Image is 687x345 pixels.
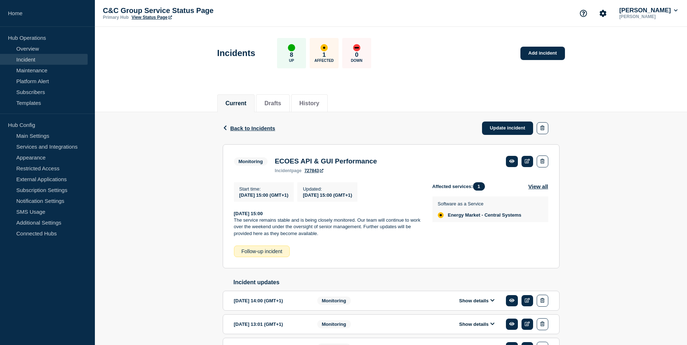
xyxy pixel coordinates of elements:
span: Affected services: [432,182,489,191]
p: The service remains stable and is being closely monitored. Our team will continue to work over th... [234,217,421,237]
a: Update incident [482,122,533,135]
button: [PERSON_NAME] [618,7,679,14]
p: Down [351,59,363,63]
span: Monitoring [234,157,268,166]
h2: Incident updates [234,279,560,286]
span: Monitoring [317,297,351,305]
button: Show details [457,321,497,327]
div: [DATE] 13:01 (GMT+1) [234,318,306,330]
button: History [299,100,319,107]
span: [DATE] 15:00 (GMT+1) [239,192,289,198]
strong: [DATE] 15:00 [234,211,263,216]
button: Support [576,6,591,21]
span: Energy Market - Central Systems [448,212,521,218]
p: Software as a Service [438,201,521,206]
p: Updated : [303,186,352,192]
a: Add incident [520,47,565,60]
p: Start time : [239,186,289,192]
h1: Incidents [217,48,255,58]
p: 0 [355,51,358,59]
span: Monitoring [317,320,351,328]
button: Current [226,100,247,107]
p: page [275,168,302,173]
span: Back to Incidents [230,125,275,131]
div: down [353,44,360,51]
p: Up [289,59,294,63]
button: Account settings [595,6,611,21]
p: Affected [314,59,334,63]
div: up [288,44,295,51]
a: View Status Page [131,15,172,20]
span: 1 [473,182,485,191]
div: [DATE] 14:00 (GMT+1) [234,295,306,307]
p: Primary Hub [103,15,129,20]
h3: ECOES API & GUI Performance [275,157,377,165]
p: C&C Group Service Status Page [103,7,248,15]
div: affected [438,212,444,218]
button: Drafts [264,100,281,107]
span: incident [275,168,292,173]
p: 1 [322,51,326,59]
a: 727843 [305,168,323,173]
div: affected [321,44,328,51]
p: [PERSON_NAME] [618,14,679,19]
button: Show details [457,298,497,304]
div: [DATE] 15:00 (GMT+1) [303,192,352,198]
button: View all [528,182,548,191]
p: 8 [290,51,293,59]
div: Follow-up incident [234,246,290,257]
button: Back to Incidents [223,125,275,131]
